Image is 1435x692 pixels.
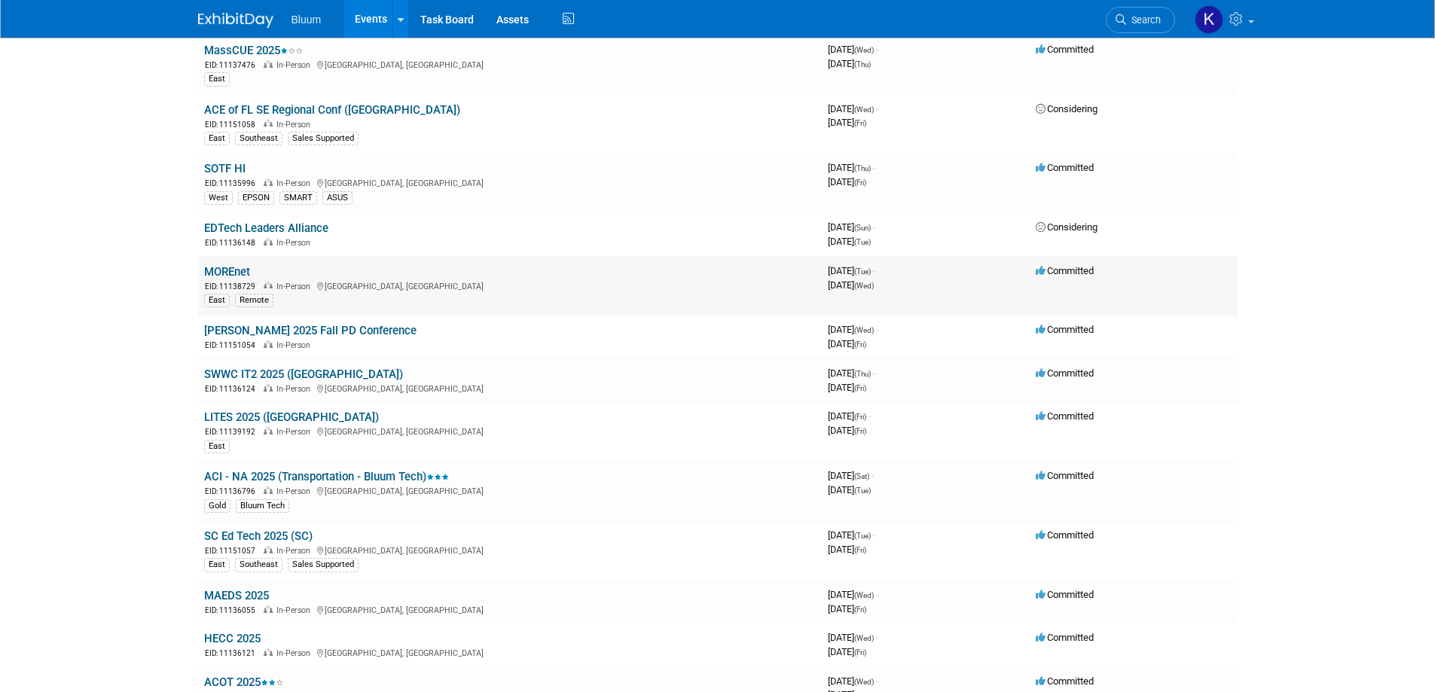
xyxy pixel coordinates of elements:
span: (Fri) [854,648,866,657]
img: In-Person Event [264,238,273,245]
a: ACI - NA 2025 (Transportation - Bluum Tech) [204,470,449,483]
span: In-Person [276,546,315,556]
span: Committed [1036,529,1094,541]
a: ACOT 2025 [204,675,283,689]
span: Committed [1036,470,1094,481]
span: EID: 11151058 [205,120,261,129]
span: (Wed) [854,105,874,114]
span: - [876,103,878,114]
span: In-Person [276,282,315,291]
span: Committed [1036,589,1094,600]
span: (Wed) [854,46,874,54]
span: [DATE] [828,324,878,335]
img: In-Person Event [264,486,273,494]
span: - [873,162,875,173]
div: [GEOGRAPHIC_DATA], [GEOGRAPHIC_DATA] [204,603,816,616]
div: [GEOGRAPHIC_DATA], [GEOGRAPHIC_DATA] [204,382,816,395]
span: - [873,221,875,233]
img: In-Person Event [264,340,273,348]
span: EID: 11139192 [205,428,261,436]
div: Bluum Tech [236,499,289,513]
img: In-Person Event [264,384,273,392]
span: [DATE] [828,470,874,481]
span: (Sat) [854,472,869,480]
a: HECC 2025 [204,632,261,645]
div: East [204,72,230,86]
span: [DATE] [828,338,866,349]
a: [PERSON_NAME] 2025 Fall PD Conference [204,324,417,337]
span: [DATE] [828,484,871,495]
span: (Fri) [854,384,866,392]
a: ACE of FL SE Regional Conf ([GEOGRAPHIC_DATA]) [204,103,460,117]
span: [DATE] [828,675,878,687]
span: (Fri) [854,119,866,127]
span: In-Person [276,605,315,615]
span: Committed [1036,675,1094,687]
span: Committed [1036,632,1094,643]
span: EID: 11138729 [205,282,261,291]
span: - [869,410,871,422]
span: (Wed) [854,634,874,642]
span: EID: 11136148 [205,239,261,247]
span: In-Person [276,238,315,248]
div: West [204,191,233,205]
span: [DATE] [828,44,878,55]
span: (Wed) [854,326,874,334]
span: [DATE] [828,544,866,555]
span: In-Person [276,340,315,350]
span: [DATE] [828,176,866,187]
span: (Fri) [854,413,866,421]
img: In-Person Event [264,427,273,434]
span: (Wed) [854,678,874,686]
span: (Tue) [854,486,871,495]
img: In-Person Event [264,546,273,553]
span: - [873,367,875,379]
img: ExhibitDay [198,13,273,28]
a: EDTech Leaders Alliance [204,221,328,235]
div: Sales Supported [288,558,359,572]
img: In-Person Event [264,60,273,68]
span: (Fri) [854,178,866,187]
span: (Fri) [854,340,866,349]
span: EID: 11136121 [205,649,261,657]
div: [GEOGRAPHIC_DATA], [GEOGRAPHIC_DATA] [204,484,816,497]
span: - [876,324,878,335]
img: Kellie Noller [1195,5,1223,34]
div: Remote [235,294,273,307]
span: [DATE] [828,236,871,247]
div: Gold [204,499,231,513]
span: (Thu) [854,60,871,69]
a: SOTF HI [204,162,246,175]
span: Committed [1036,367,1094,379]
span: Committed [1036,44,1094,55]
div: East [204,558,230,572]
img: In-Person Event [264,648,273,656]
div: [GEOGRAPHIC_DATA], [GEOGRAPHIC_DATA] [204,544,816,556]
span: In-Person [276,384,315,394]
a: SC Ed Tech 2025 (SC) [204,529,313,543]
a: MOREnet [204,265,250,279]
span: In-Person [276,60,315,70]
span: [DATE] [828,367,875,379]
span: - [876,44,878,55]
span: [DATE] [828,117,866,128]
span: In-Person [276,178,315,188]
span: Committed [1036,162,1094,173]
div: East [204,294,230,307]
div: [GEOGRAPHIC_DATA], [GEOGRAPHIC_DATA] [204,58,816,71]
span: [DATE] [828,425,866,436]
span: EID: 11137476 [205,61,261,69]
span: [DATE] [828,603,866,614]
div: SMART [279,191,317,205]
div: East [204,440,230,453]
span: (Sun) [854,224,871,232]
span: [DATE] [828,103,878,114]
span: [DATE] [828,646,866,657]
span: - [876,589,878,600]
span: (Fri) [854,427,866,435]
div: [GEOGRAPHIC_DATA], [GEOGRAPHIC_DATA] [204,425,816,437]
span: - [876,632,878,643]
span: Search [1126,14,1161,26]
a: MassCUE 2025 [204,44,303,57]
span: Committed [1036,410,1094,422]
